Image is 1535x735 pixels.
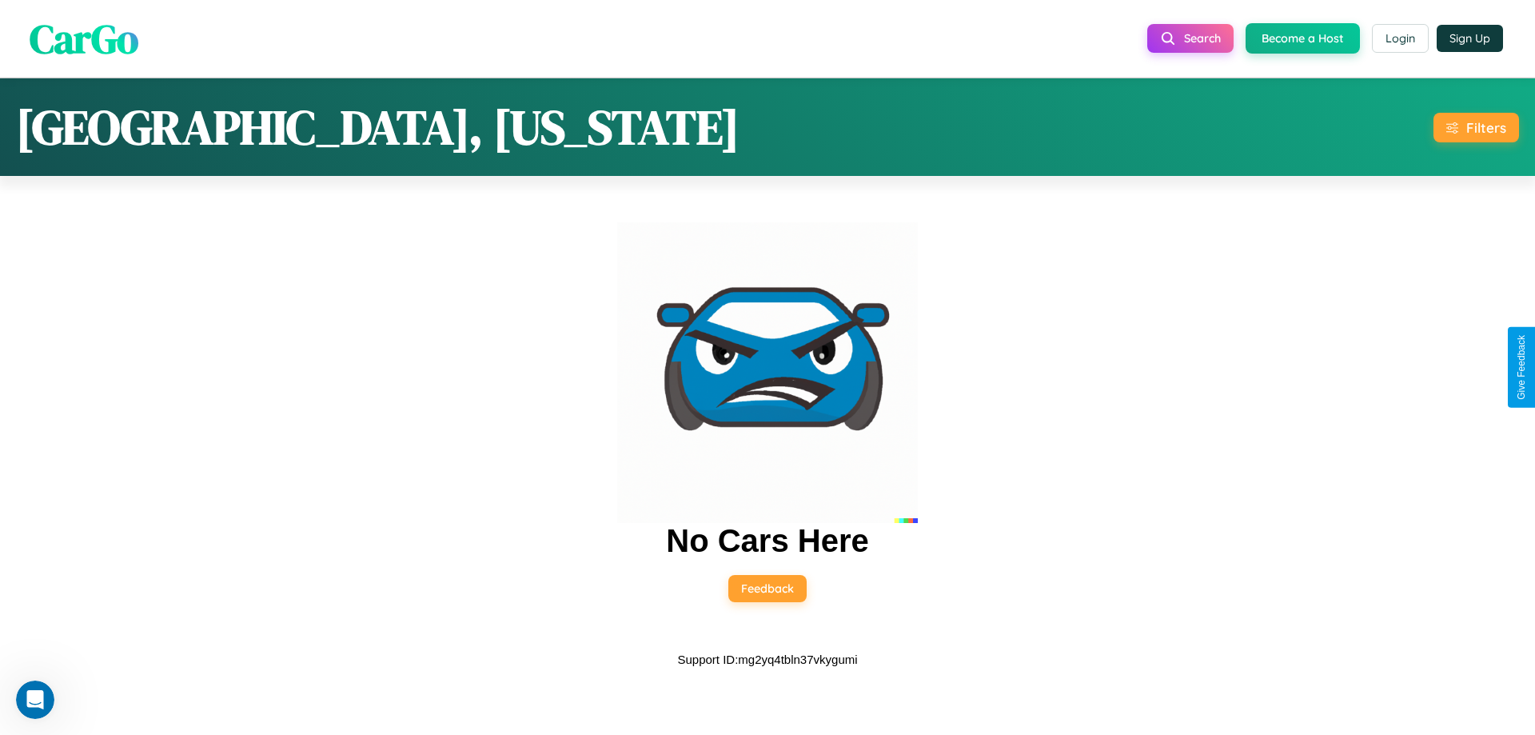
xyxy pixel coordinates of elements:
button: Feedback [728,575,807,602]
button: Sign Up [1437,25,1503,52]
button: Become a Host [1246,23,1360,54]
span: CarGo [30,10,138,66]
iframe: Intercom live chat [16,681,54,719]
button: Search [1147,24,1234,53]
button: Filters [1433,113,1519,142]
div: Give Feedback [1516,335,1527,400]
span: Search [1184,31,1221,46]
h2: No Cars Here [666,523,868,559]
button: Login [1372,24,1429,53]
h1: [GEOGRAPHIC_DATA], [US_STATE] [16,94,740,160]
img: car [617,222,918,523]
p: Support ID: mg2yq4tbln37vkygumi [677,649,857,670]
div: Filters [1466,119,1506,136]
